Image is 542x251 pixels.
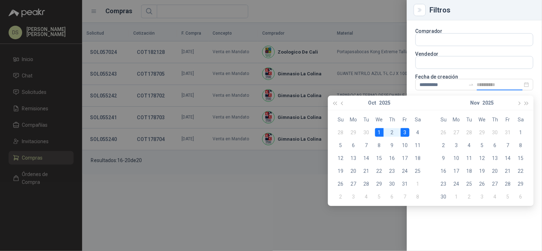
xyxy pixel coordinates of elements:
td: 2025-11-03 [347,190,360,203]
td: 2025-11-07 [502,139,514,152]
div: 24 [452,180,461,188]
td: 2025-10-27 [347,177,360,190]
td: 2025-11-06 [386,190,399,203]
div: 27 [491,180,499,188]
button: 2025 [483,96,494,110]
td: 2025-10-30 [489,126,502,139]
div: 19 [337,167,345,175]
td: 2025-10-30 [386,177,399,190]
span: to [468,82,474,87]
div: 31 [401,180,409,188]
div: 18 [465,167,474,175]
td: 2025-10-31 [502,126,514,139]
th: We [476,113,489,126]
div: 24 [401,167,409,175]
div: 30 [491,128,499,137]
td: 2025-10-28 [360,177,373,190]
td: 2025-12-01 [450,190,463,203]
td: 2025-10-29 [373,177,386,190]
td: 2025-10-11 [412,139,424,152]
div: 10 [452,154,461,162]
td: 2025-11-06 [489,139,502,152]
div: 4 [491,192,499,201]
div: 28 [504,180,512,188]
div: 20 [349,167,358,175]
div: Filtros [430,6,533,14]
div: 1 [517,128,525,137]
div: 3 [349,192,358,201]
div: 11 [414,141,422,150]
td: 2025-10-03 [399,126,412,139]
div: 4 [362,192,371,201]
td: 2025-11-21 [502,165,514,177]
td: 2025-10-19 [334,165,347,177]
div: 30 [388,180,397,188]
td: 2025-10-27 [450,126,463,139]
div: 6 [349,141,358,150]
div: 3 [478,192,487,201]
td: 2025-10-26 [334,177,347,190]
td: 2025-10-29 [476,126,489,139]
div: 26 [478,180,487,188]
td: 2025-11-18 [463,165,476,177]
div: 28 [337,128,345,137]
div: 5 [478,141,487,150]
div: 5 [375,192,384,201]
div: 26 [439,128,448,137]
td: 2025-11-02 [437,139,450,152]
td: 2025-11-28 [502,177,514,190]
p: Comprador [416,29,533,33]
th: Mo [450,113,463,126]
td: 2025-11-10 [450,152,463,165]
th: Tu [360,113,373,126]
div: 16 [439,167,448,175]
div: 25 [465,180,474,188]
th: Fr [399,113,412,126]
div: 13 [491,154,499,162]
td: 2025-09-28 [334,126,347,139]
td: 2025-11-16 [437,165,450,177]
div: 27 [349,180,358,188]
td: 2025-11-08 [412,190,424,203]
td: 2025-11-01 [514,126,527,139]
th: Fr [502,113,514,126]
th: Sa [412,113,424,126]
div: 28 [465,128,474,137]
td: 2025-10-18 [412,152,424,165]
div: 1 [452,192,461,201]
button: Nov [471,96,480,110]
div: 22 [375,167,384,175]
div: 1 [375,128,384,137]
td: 2025-11-02 [334,190,347,203]
td: 2025-11-19 [476,165,489,177]
td: 2025-11-11 [463,152,476,165]
div: 2 [439,141,448,150]
div: 19 [478,167,487,175]
td: 2025-10-26 [437,126,450,139]
div: 7 [401,192,409,201]
div: 16 [388,154,397,162]
th: Tu [463,113,476,126]
td: 2025-10-04 [412,126,424,139]
td: 2025-12-06 [514,190,527,203]
p: Fecha de creación [416,75,533,79]
td: 2025-09-29 [347,126,360,139]
td: 2025-10-15 [373,152,386,165]
div: 18 [414,154,422,162]
div: 25 [414,167,422,175]
div: 3 [401,128,409,137]
span: swap-right [468,82,474,87]
td: 2025-12-03 [476,190,489,203]
div: 9 [439,154,448,162]
div: 1 [414,180,422,188]
td: 2025-12-05 [502,190,514,203]
th: Th [489,113,502,126]
div: 6 [388,192,397,201]
td: 2025-10-17 [399,152,412,165]
div: 7 [504,141,512,150]
div: 5 [504,192,512,201]
div: 8 [517,141,525,150]
td: 2025-10-10 [399,139,412,152]
div: 23 [439,180,448,188]
td: 2025-11-05 [373,190,386,203]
